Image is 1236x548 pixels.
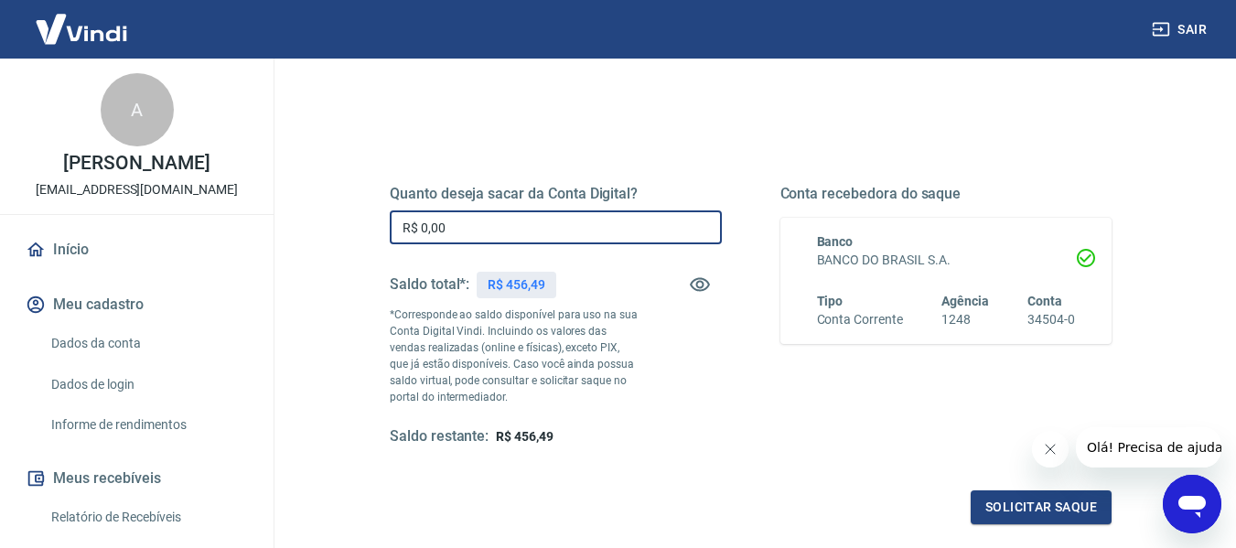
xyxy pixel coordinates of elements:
[496,429,554,444] span: R$ 456,49
[817,310,903,329] h6: Conta Corrente
[22,230,252,270] a: Início
[390,306,639,405] p: *Corresponde ao saldo disponível para uso na sua Conta Digital Vindi. Incluindo os valores das ve...
[1027,310,1075,329] h6: 34504-0
[44,325,252,362] a: Dados da conta
[22,458,252,499] button: Meus recebíveis
[22,285,252,325] button: Meu cadastro
[780,185,1112,203] h5: Conta recebedora do saque
[1027,294,1062,308] span: Conta
[1163,475,1221,533] iframe: Botão para abrir a janela de mensagens
[101,73,174,146] div: A
[390,185,722,203] h5: Quanto deseja sacar da Conta Digital?
[941,294,989,308] span: Agência
[44,499,252,536] a: Relatório de Recebíveis
[1148,13,1214,47] button: Sair
[11,13,154,27] span: Olá! Precisa de ajuda?
[488,275,545,295] p: R$ 456,49
[817,251,1076,270] h6: BANCO DO BRASIL S.A.
[44,366,252,403] a: Dados de login
[971,490,1112,524] button: Solicitar saque
[390,275,469,294] h5: Saldo total*:
[44,406,252,444] a: Informe de rendimentos
[817,234,854,249] span: Banco
[1076,427,1221,467] iframe: Mensagem da empresa
[63,154,210,173] p: [PERSON_NAME]
[22,1,141,57] img: Vindi
[36,180,238,199] p: [EMAIL_ADDRESS][DOMAIN_NAME]
[390,427,489,446] h5: Saldo restante:
[1032,431,1069,467] iframe: Fechar mensagem
[817,294,844,308] span: Tipo
[941,310,989,329] h6: 1248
